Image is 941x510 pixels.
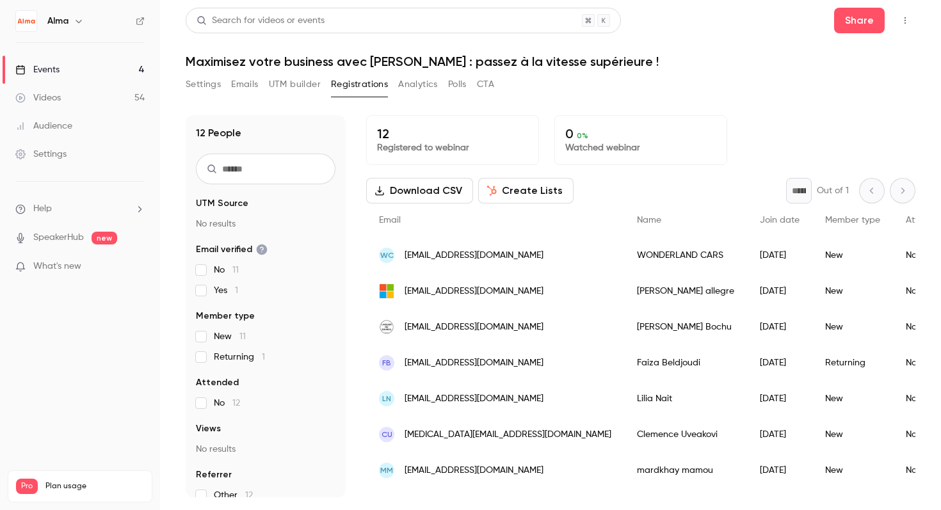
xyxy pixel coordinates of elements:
span: CU [382,429,392,440]
iframe: Noticeable Trigger [129,261,145,273]
div: [DATE] [747,273,812,309]
h1: 12 People [196,125,241,141]
button: Share [834,8,885,33]
span: Email [379,216,401,225]
div: [DATE] [747,417,812,452]
span: Other [214,489,253,502]
button: CTA [477,74,494,95]
img: atelierdusourcil.com [379,319,394,335]
img: outlook.fr [379,283,394,299]
button: Registrations [331,74,388,95]
span: LN [382,393,391,404]
button: Polls [448,74,467,95]
span: Help [33,202,52,216]
div: [DATE] [747,309,812,345]
div: New [812,309,893,345]
span: Yes [214,284,238,297]
span: [EMAIL_ADDRESS][DOMAIN_NAME] [405,392,543,406]
span: Member type [196,310,255,323]
div: [DATE] [747,452,812,488]
span: 1 [262,353,265,362]
div: [PERSON_NAME] Bochu [624,309,747,345]
div: Returning [812,345,893,381]
div: [PERSON_NAME] allegre [624,273,747,309]
span: Name [637,216,661,225]
button: Emails [231,74,258,95]
span: Pro [16,479,38,494]
span: 11 [239,332,246,341]
span: FB [382,357,391,369]
span: [EMAIL_ADDRESS][DOMAIN_NAME] [405,321,543,334]
p: Out of 1 [817,184,849,197]
div: New [812,452,893,488]
div: [DATE] [747,237,812,273]
span: Plan usage [45,481,144,491]
span: Attended [196,376,239,389]
button: Download CSV [366,178,473,203]
div: Clemence Uveakovi [624,417,747,452]
p: 0 [565,126,716,141]
span: New [214,330,246,343]
div: Events [15,63,60,76]
span: 1 [235,286,238,295]
span: [EMAIL_ADDRESS][DOMAIN_NAME] [405,464,543,477]
span: WC [380,250,394,261]
span: UTM Source [196,197,248,210]
span: Email verified [196,243,268,256]
span: 12 [245,491,253,500]
span: new [92,232,117,244]
span: 0 % [577,131,588,140]
span: Views [196,422,221,435]
li: help-dropdown-opener [15,202,145,216]
div: New [812,417,893,452]
span: No [214,397,240,410]
img: Alma [16,11,36,31]
span: [EMAIL_ADDRESS][DOMAIN_NAME] [405,249,543,262]
button: UTM builder [269,74,321,95]
button: Create Lists [478,178,574,203]
p: Registered to webinar [377,141,528,154]
div: Audience [15,120,72,132]
span: No [214,264,239,276]
div: New [812,273,893,309]
p: 12 [377,126,528,141]
button: Analytics [398,74,438,95]
h1: Maximisez votre business avec [PERSON_NAME] : passez à la vitesse supérieure ! [186,54,915,69]
span: Member type [825,216,880,225]
div: [DATE] [747,381,812,417]
span: Join date [760,216,800,225]
span: [MEDICAL_DATA][EMAIL_ADDRESS][DOMAIN_NAME] [405,428,611,442]
p: No results [196,443,335,456]
div: New [812,381,893,417]
p: No results [196,218,335,230]
span: 12 [232,399,240,408]
a: SpeakerHub [33,231,84,244]
div: mardkhay mamou [624,452,747,488]
div: [DATE] [747,345,812,381]
section: facet-groups [196,197,335,502]
span: Referrer [196,468,232,481]
p: Watched webinar [565,141,716,154]
span: [EMAIL_ADDRESS][DOMAIN_NAME] [405,285,543,298]
div: New [812,237,893,273]
span: mm [380,465,393,476]
span: What's new [33,260,81,273]
div: Faiza Beldjoudi [624,345,747,381]
span: Returning [214,351,265,363]
div: Search for videos or events [197,14,325,28]
div: WONDERLAND CARS [624,237,747,273]
div: Lilia Nait [624,381,747,417]
span: [EMAIL_ADDRESS][DOMAIN_NAME] [405,356,543,370]
h6: Alma [47,15,68,28]
button: Settings [186,74,221,95]
span: 11 [232,266,239,275]
div: Settings [15,148,67,161]
div: Videos [15,92,61,104]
